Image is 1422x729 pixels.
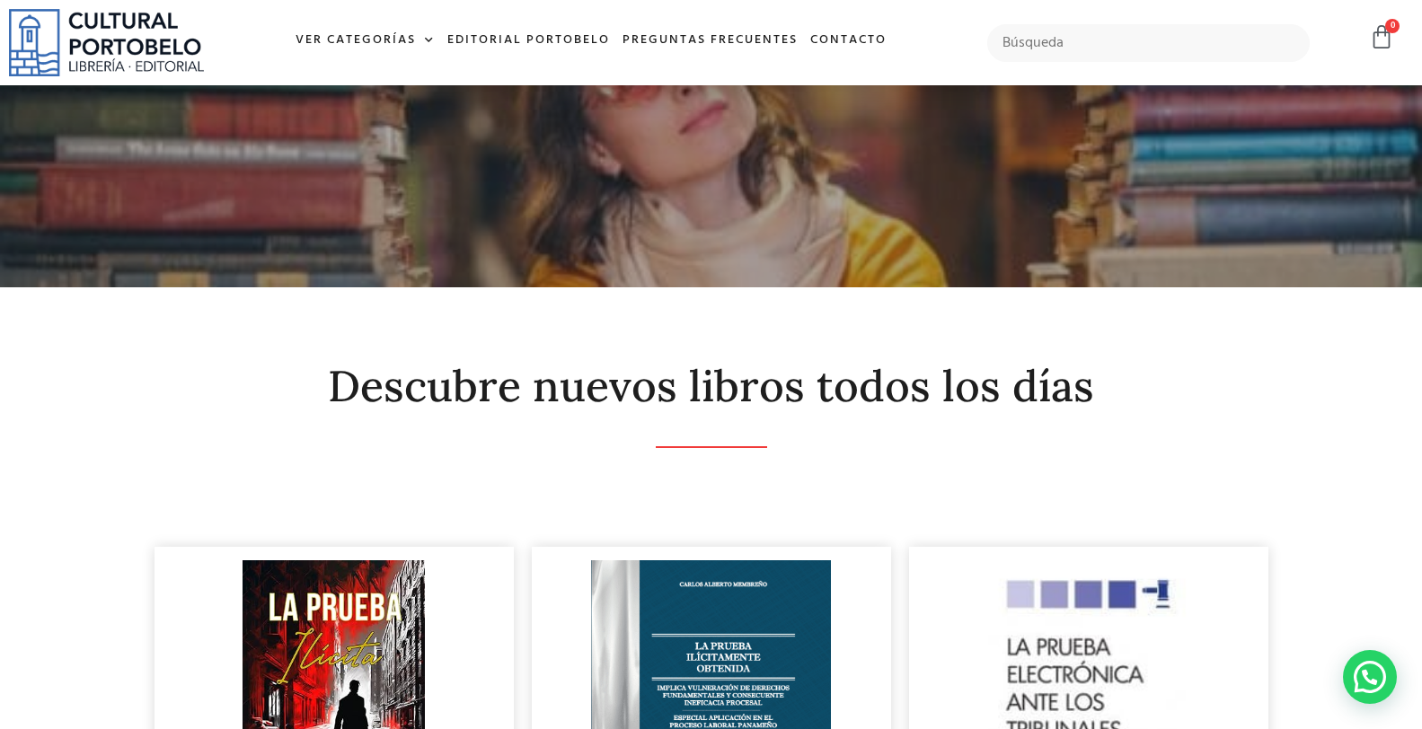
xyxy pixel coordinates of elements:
[441,22,616,60] a: Editorial Portobelo
[155,363,1268,410] h2: Descubre nuevos libros todos los días
[804,22,893,60] a: Contacto
[1369,24,1394,50] a: 0
[616,22,804,60] a: Preguntas frecuentes
[289,22,441,60] a: Ver Categorías
[987,24,1309,62] input: Búsqueda
[1385,19,1400,33] span: 0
